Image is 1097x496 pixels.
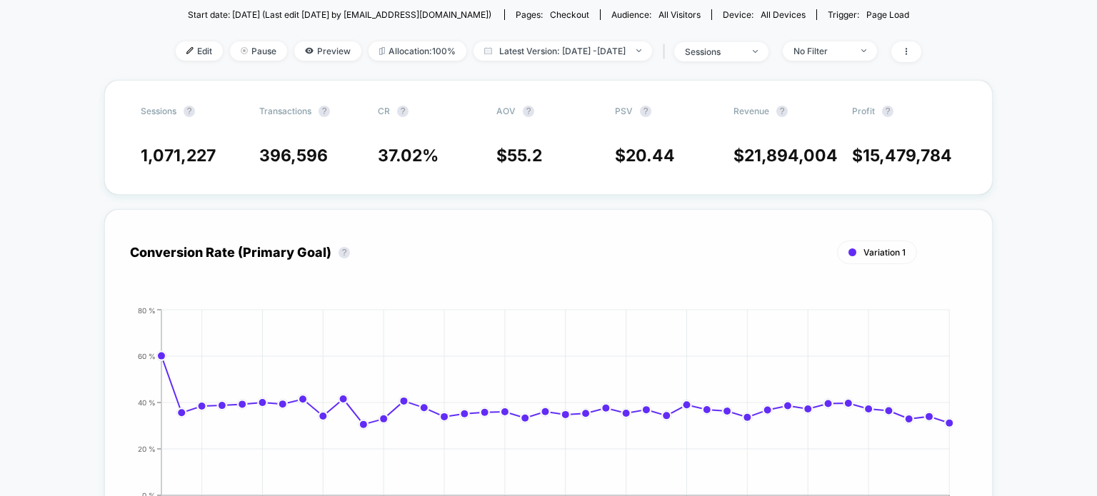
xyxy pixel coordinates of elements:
span: AOV [496,106,516,116]
img: edit [186,47,194,54]
button: ? [184,106,195,117]
span: Sessions [141,106,176,116]
div: Pages: [516,9,589,20]
button: ? [640,106,651,117]
div: Trigger: [828,9,909,20]
button: ? [882,106,893,117]
span: Page Load [866,9,909,20]
div: No Filter [793,46,851,56]
span: $ [615,146,675,166]
span: 55.2 [507,146,542,166]
span: Edit [176,41,223,61]
tspan: 80 % [138,305,156,314]
button: ? [523,106,534,117]
span: Profit [852,106,875,116]
span: $ [733,146,838,166]
img: end [241,47,248,54]
span: CR [378,106,390,116]
button: ? [339,247,350,258]
span: 21,894,004 [744,146,838,166]
img: rebalance [379,47,385,55]
img: end [636,49,641,52]
span: Device: [711,9,816,20]
span: checkout [550,9,589,20]
span: 20.44 [626,146,675,166]
tspan: 40 % [138,398,156,406]
span: $ [852,146,952,166]
img: end [753,50,758,53]
span: Preview [294,41,361,61]
span: Transactions [259,106,311,116]
tspan: 60 % [138,351,156,360]
span: all devices [761,9,806,20]
span: 396,596 [259,146,328,166]
span: Allocation: 100% [369,41,466,61]
tspan: 20 % [138,444,156,452]
span: All Visitors [658,9,701,20]
span: Start date: [DATE] (Last edit [DATE] by [EMAIL_ADDRESS][DOMAIN_NAME]) [188,9,491,20]
span: Revenue [733,106,769,116]
span: PSV [615,106,633,116]
div: Audience: [611,9,701,20]
img: calendar [484,47,492,54]
button: ? [397,106,409,117]
button: ? [776,106,788,117]
span: Latest Version: [DATE] - [DATE] [474,41,652,61]
span: Variation 1 [863,247,906,258]
span: 1,071,227 [141,146,216,166]
span: $ [496,146,542,166]
span: 15,479,784 [863,146,952,166]
span: 37.02 % [378,146,439,166]
span: Pause [230,41,287,61]
button: ? [319,106,330,117]
img: end [861,49,866,52]
div: sessions [685,46,742,57]
span: | [659,41,674,62]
